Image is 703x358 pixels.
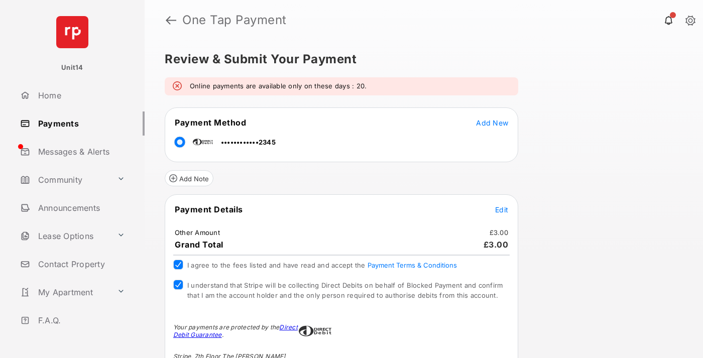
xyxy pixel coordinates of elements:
[368,261,457,269] button: I agree to the fees listed and have read and accept the
[495,205,508,214] span: Edit
[175,240,223,250] span: Grand Total
[173,323,298,338] a: Direct Debit Guarantee
[173,323,299,338] div: Your payments are protected by the .
[56,16,88,48] img: svg+xml;base64,PHN2ZyB4bWxucz0iaHR0cDovL3d3dy53My5vcmcvMjAwMC9zdmciIHdpZHRoPSI2NCIgaGVpZ2h0PSI2NC...
[175,204,243,214] span: Payment Details
[174,228,220,237] td: Other Amount
[61,63,83,73] p: Unit14
[165,170,213,186] button: Add Note
[16,196,145,220] a: Announcements
[484,240,509,250] span: £3.00
[190,81,367,91] em: Online payments are available only on these days : 20.
[165,53,675,65] h5: Review & Submit Your Payment
[182,14,287,26] strong: One Tap Payment
[476,117,508,128] button: Add New
[221,138,276,146] span: ••••••••••••2345
[187,281,503,299] span: I understand that Stripe will be collecting Direct Debits on behalf of Blocked Payment and confir...
[495,204,508,214] button: Edit
[187,261,457,269] span: I agree to the fees listed and have read and accept the
[16,224,113,248] a: Lease Options
[16,168,113,192] a: Community
[16,83,145,107] a: Home
[16,280,113,304] a: My Apartment
[16,252,145,276] a: Contact Property
[489,228,509,237] td: £3.00
[16,111,145,136] a: Payments
[175,117,246,128] span: Payment Method
[16,308,145,332] a: F.A.Q.
[16,140,145,164] a: Messages & Alerts
[476,118,508,127] span: Add New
